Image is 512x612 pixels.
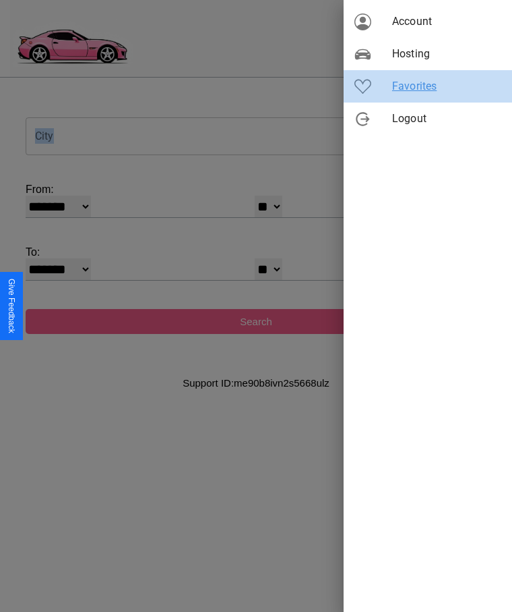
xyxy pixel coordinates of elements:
[344,38,512,70] div: Hosting
[392,13,501,30] span: Account
[392,111,501,127] span: Logout
[7,279,16,333] div: Give Feedback
[392,46,501,62] span: Hosting
[344,103,512,135] div: Logout
[344,70,512,103] div: Favorites
[392,78,501,94] span: Favorites
[344,5,512,38] div: Account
